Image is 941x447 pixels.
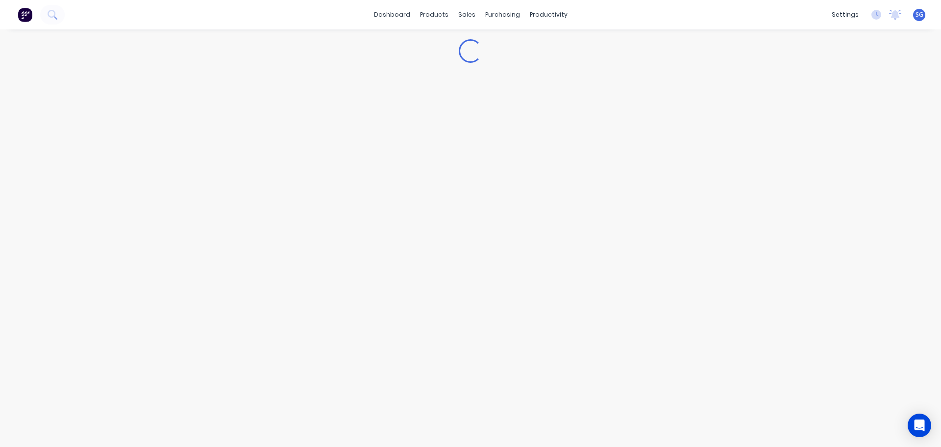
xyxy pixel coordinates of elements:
[525,7,572,22] div: productivity
[453,7,480,22] div: sales
[827,7,864,22] div: settings
[369,7,415,22] a: dashboard
[18,7,32,22] img: Factory
[415,7,453,22] div: products
[480,7,525,22] div: purchasing
[916,10,923,19] span: SG
[908,414,931,437] div: Open Intercom Messenger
